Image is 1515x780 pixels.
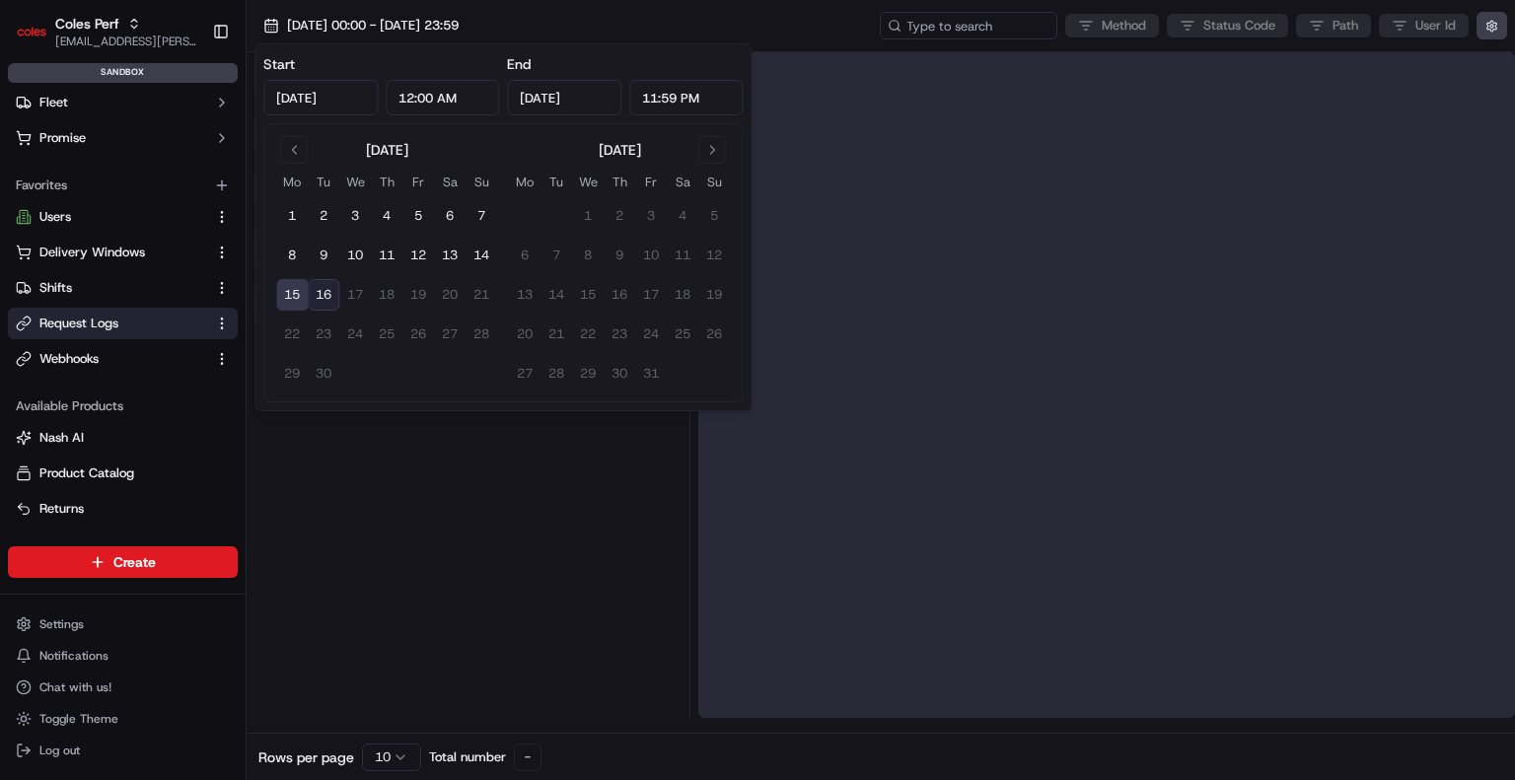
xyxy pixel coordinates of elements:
label: End [507,55,531,73]
button: 13 [434,240,466,271]
th: Wednesday [572,172,604,192]
div: Start new chat [67,188,324,208]
button: 4 [371,200,402,232]
input: Date [507,80,621,115]
button: Create [8,546,238,578]
div: 📗 [20,288,36,304]
div: sandbox [8,63,238,83]
input: Date [263,80,378,115]
span: Delivery Windows [39,244,145,261]
a: Users [16,208,206,226]
a: Product Catalog [16,464,230,482]
th: Thursday [371,172,402,192]
a: Request Logs [16,315,206,332]
button: Nash AI [8,422,238,454]
button: 16 [308,279,339,311]
span: Knowledge Base [39,286,151,306]
input: Time [386,80,500,115]
th: Monday [509,172,541,192]
th: Thursday [604,172,635,192]
a: Nash AI [16,429,230,447]
button: Coles PerfColes Perf[EMAIL_ADDRESS][PERSON_NAME][PERSON_NAME][DOMAIN_NAME] [8,8,204,55]
button: Go to previous month [280,136,308,164]
button: Start new chat [335,194,359,218]
button: Returns [8,493,238,525]
button: 14 [466,240,497,271]
div: Favorites [8,170,238,201]
span: Request Logs [39,315,118,332]
th: Friday [635,172,667,192]
button: Webhooks [8,343,238,375]
label: Start [263,55,295,73]
div: 💻 [167,288,182,304]
button: 15 [276,279,308,311]
a: Shifts [16,279,206,297]
button: Notifications [8,642,238,670]
span: [DATE] 00:00 - [DATE] 23:59 [287,17,459,35]
th: Tuesday [541,172,572,192]
span: Shifts [39,279,72,297]
span: Toggle Theme [39,711,118,727]
span: Returns [39,500,84,518]
button: Shifts [8,272,238,304]
button: Settings [8,610,238,638]
span: Chat with us! [39,679,111,695]
a: 💻API Documentation [159,278,325,314]
th: Saturday [667,172,698,192]
th: Friday [402,172,434,192]
button: Promise [8,122,238,154]
th: Wednesday [339,172,371,192]
button: Coles Perf [55,14,119,34]
a: Powered byPylon [139,333,239,349]
span: Nash AI [39,429,84,447]
span: Settings [39,616,84,632]
button: Chat with us! [8,674,238,701]
span: Create [113,552,156,572]
th: Tuesday [308,172,339,192]
th: Sunday [698,172,730,192]
button: Go to next month [698,136,726,164]
button: Product Catalog [8,458,238,489]
input: Time [629,80,744,115]
button: Toggle Theme [8,705,238,733]
span: Log out [39,743,80,758]
button: 12 [402,240,434,271]
span: API Documentation [186,286,317,306]
input: Got a question? Start typing here... [51,127,355,148]
button: 1 [276,200,308,232]
button: 10 [339,240,371,271]
th: Sunday [466,172,497,192]
div: [DATE] [599,140,641,160]
div: We're available if you need us! [67,208,250,224]
button: 7 [466,200,497,232]
button: 8 [276,240,308,271]
input: Type to search [880,12,1057,39]
button: Log out [8,737,238,764]
button: 5 [402,200,434,232]
a: Webhooks [16,350,206,368]
div: [DATE] [366,140,408,160]
span: Rows per page [258,747,354,767]
button: 6 [434,200,466,232]
div: - [514,744,541,771]
button: Users [8,201,238,233]
a: Returns [16,500,230,518]
button: 2 [308,200,339,232]
span: Promise [39,129,86,147]
button: 3 [339,200,371,232]
button: 9 [308,240,339,271]
div: Available Products [8,390,238,422]
span: Product Catalog [39,464,134,482]
button: 11 [371,240,402,271]
span: Users [39,208,71,226]
th: Saturday [434,172,466,192]
button: Request Logs [8,308,238,339]
span: Total number [429,748,506,766]
span: Webhooks [39,350,99,368]
img: 1736555255976-a54dd68f-1ca7-489b-9aae-adbdc363a1c4 [20,188,55,224]
img: Nash [20,20,59,59]
span: Fleet [39,94,68,111]
button: [EMAIL_ADDRESS][PERSON_NAME][PERSON_NAME][DOMAIN_NAME] [55,34,196,49]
